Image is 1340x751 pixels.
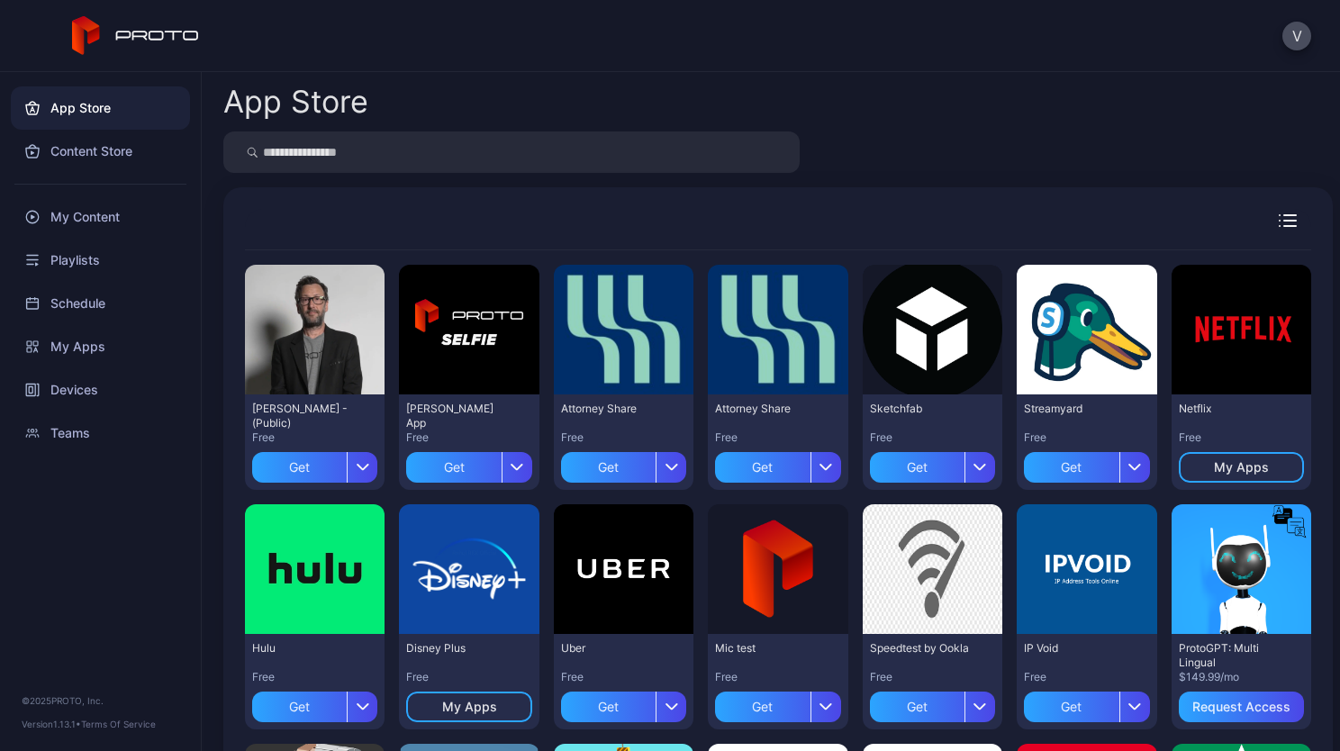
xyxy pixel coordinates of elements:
[252,430,377,445] div: Free
[1282,22,1311,50] button: V
[252,670,377,684] div: Free
[1179,452,1304,483] button: My Apps
[11,412,190,455] a: Teams
[715,670,840,684] div: Free
[870,445,995,483] button: Get
[1179,641,1278,670] div: ProtoGPT: Multi Lingual
[11,130,190,173] a: Content Store
[715,692,810,722] div: Get
[715,452,810,483] div: Get
[561,641,660,656] div: Uber
[870,684,995,722] button: Get
[561,430,686,445] div: Free
[715,684,840,722] button: Get
[1179,670,1304,684] div: $149.99/mo
[870,692,964,722] div: Get
[252,445,377,483] button: Get
[715,430,840,445] div: Free
[406,670,531,684] div: Free
[22,719,81,729] span: Version 1.13.1 •
[406,641,505,656] div: Disney Plus
[715,445,840,483] button: Get
[561,692,656,722] div: Get
[252,684,377,722] button: Get
[1192,700,1290,714] div: Request Access
[561,452,656,483] div: Get
[1214,460,1269,475] div: My Apps
[561,670,686,684] div: Free
[870,670,995,684] div: Free
[11,368,190,412] a: Devices
[1024,692,1118,722] div: Get
[406,445,531,483] button: Get
[22,693,179,708] div: © 2025 PROTO, Inc.
[11,195,190,239] a: My Content
[252,692,347,722] div: Get
[715,402,814,416] div: Attorney Share
[1024,445,1149,483] button: Get
[406,692,531,722] button: My Apps
[11,239,190,282] a: Playlists
[252,452,347,483] div: Get
[406,402,505,430] div: David Selfie App
[406,452,501,483] div: Get
[1024,430,1149,445] div: Free
[1024,452,1118,483] div: Get
[11,86,190,130] a: App Store
[1024,670,1149,684] div: Free
[1179,692,1304,722] button: Request Access
[1024,641,1123,656] div: IP Void
[223,86,368,117] div: App Store
[870,452,964,483] div: Get
[870,641,969,656] div: Speedtest by Ookla
[870,402,969,416] div: Sketchfab
[561,445,686,483] button: Get
[442,700,497,714] div: My Apps
[1024,402,1123,416] div: Streamyard
[870,430,995,445] div: Free
[406,430,531,445] div: Free
[11,325,190,368] a: My Apps
[715,641,814,656] div: Mic test
[81,719,156,729] a: Terms Of Service
[561,402,660,416] div: Attorney Share
[1179,430,1304,445] div: Free
[252,641,351,656] div: Hulu
[11,282,190,325] a: Schedule
[252,402,351,430] div: David N Persona - (Public)
[561,684,686,722] button: Get
[1024,684,1149,722] button: Get
[1179,402,1278,416] div: Netflix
